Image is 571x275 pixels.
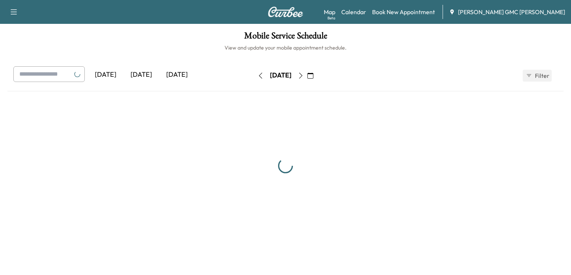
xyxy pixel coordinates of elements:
h6: View and update your mobile appointment schedule. [7,44,564,51]
div: [DATE] [270,71,291,80]
div: [DATE] [123,66,159,83]
button: Filter [523,70,552,82]
a: Calendar [341,7,366,16]
span: Filter [535,71,548,80]
img: Curbee Logo [268,7,303,17]
div: Beta [328,15,335,21]
div: [DATE] [159,66,195,83]
span: [PERSON_NAME] GMC [PERSON_NAME] [458,7,565,16]
a: MapBeta [324,7,335,16]
div: [DATE] [88,66,123,83]
h1: Mobile Service Schedule [7,31,564,44]
a: Book New Appointment [372,7,435,16]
